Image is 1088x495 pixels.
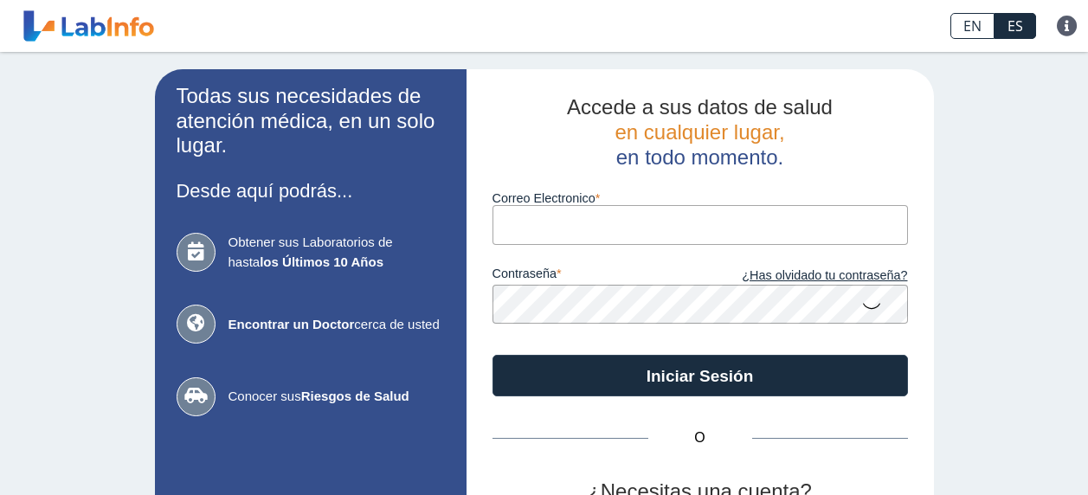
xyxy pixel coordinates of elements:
[229,315,445,335] span: cerca de usted
[492,267,700,286] label: contraseña
[615,120,784,144] span: en cualquier lugar,
[934,427,1069,476] iframe: Help widget launcher
[648,427,752,448] span: O
[260,254,383,269] b: los Últimos 10 Años
[950,13,995,39] a: EN
[995,13,1036,39] a: ES
[177,180,445,202] h3: Desde aquí podrás...
[567,95,833,119] span: Accede a sus datos de salud
[229,233,445,272] span: Obtener sus Laboratorios de hasta
[616,145,783,169] span: en todo momento.
[492,191,908,205] label: Correo Electronico
[492,355,908,396] button: Iniciar Sesión
[700,267,908,286] a: ¿Has olvidado tu contraseña?
[229,387,445,407] span: Conocer sus
[301,389,409,403] b: Riesgos de Salud
[177,84,445,158] h2: Todas sus necesidades de atención médica, en un solo lugar.
[229,317,355,331] b: Encontrar un Doctor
